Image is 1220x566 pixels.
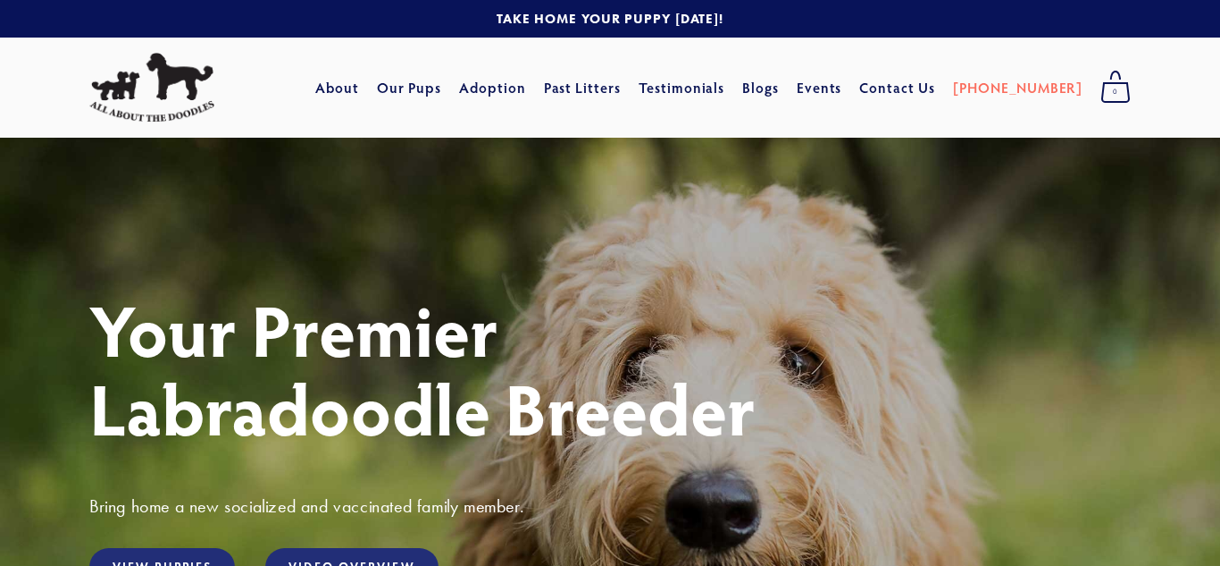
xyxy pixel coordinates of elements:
a: Our Pups [377,72,442,104]
a: Blogs [742,72,779,104]
a: Past Litters [544,78,622,97]
h1: Your Premier Labradoodle Breeder [89,290,1131,447]
a: Testimonials [639,72,725,104]
h3: Bring home a new socialized and vaccinated family member. [89,494,1131,518]
a: Events [797,72,842,104]
img: All About The Doodles [89,53,214,122]
a: [PHONE_NUMBER] [953,72,1082,104]
span: 0 [1100,80,1131,104]
a: 0 items in cart [1091,65,1140,110]
a: Contact Us [859,72,935,104]
a: Adoption [459,72,526,104]
a: About [315,72,359,104]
